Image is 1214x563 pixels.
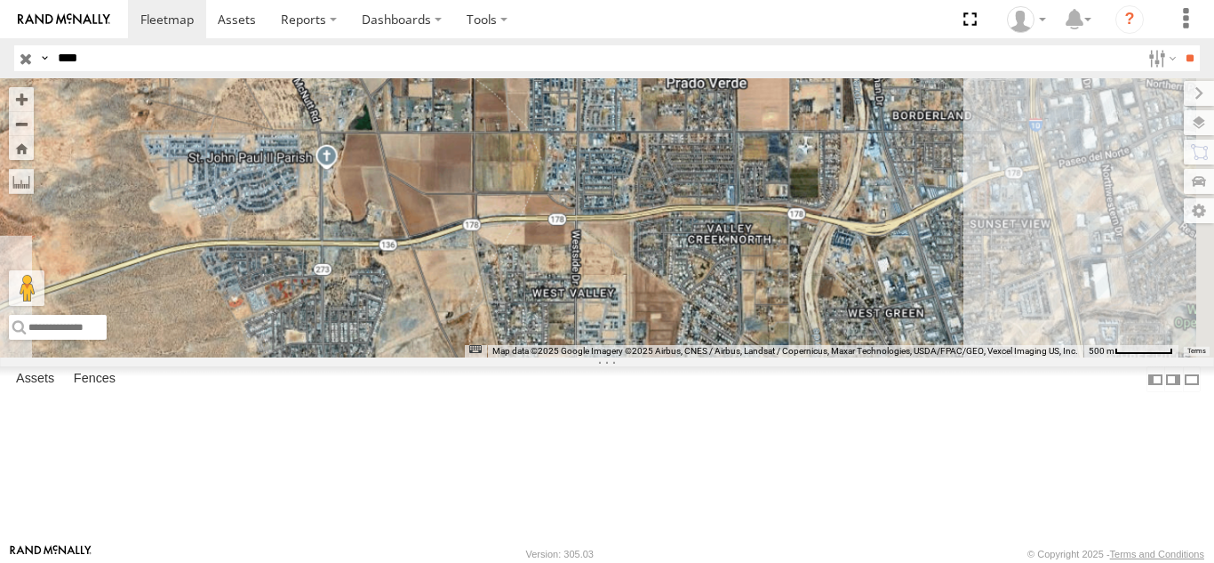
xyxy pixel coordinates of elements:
a: Terms and Conditions [1110,549,1204,559]
i: ? [1115,5,1144,34]
button: Zoom Home [9,136,34,160]
button: Keyboard shortcuts [469,345,482,353]
label: Fences [65,367,124,392]
label: Assets [7,367,63,392]
button: Zoom out [9,111,34,136]
label: Measure [9,169,34,194]
label: Search Query [37,45,52,71]
button: Zoom in [9,87,34,111]
label: Search Filter Options [1141,45,1179,71]
div: © Copyright 2025 - [1027,549,1204,559]
label: Dock Summary Table to the Left [1146,366,1164,392]
span: Map data ©2025 Google Imagery ©2025 Airbus, CNES / Airbus, Landsat / Copernicus, Maxar Technologi... [492,346,1078,356]
button: Map Scale: 500 m per 62 pixels [1083,345,1178,358]
label: Hide Summary Table [1183,366,1201,392]
label: Map Settings [1184,198,1214,223]
button: Drag Pegman onto the map to open Street View [9,270,44,306]
a: Visit our Website [10,545,92,563]
div: Version: 305.03 [526,549,594,559]
a: Terms [1187,347,1206,354]
label: Dock Summary Table to the Right [1164,366,1182,392]
span: 500 m [1089,346,1114,356]
div: Daniel Lupio [1001,6,1052,33]
img: rand-logo.svg [18,13,110,26]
